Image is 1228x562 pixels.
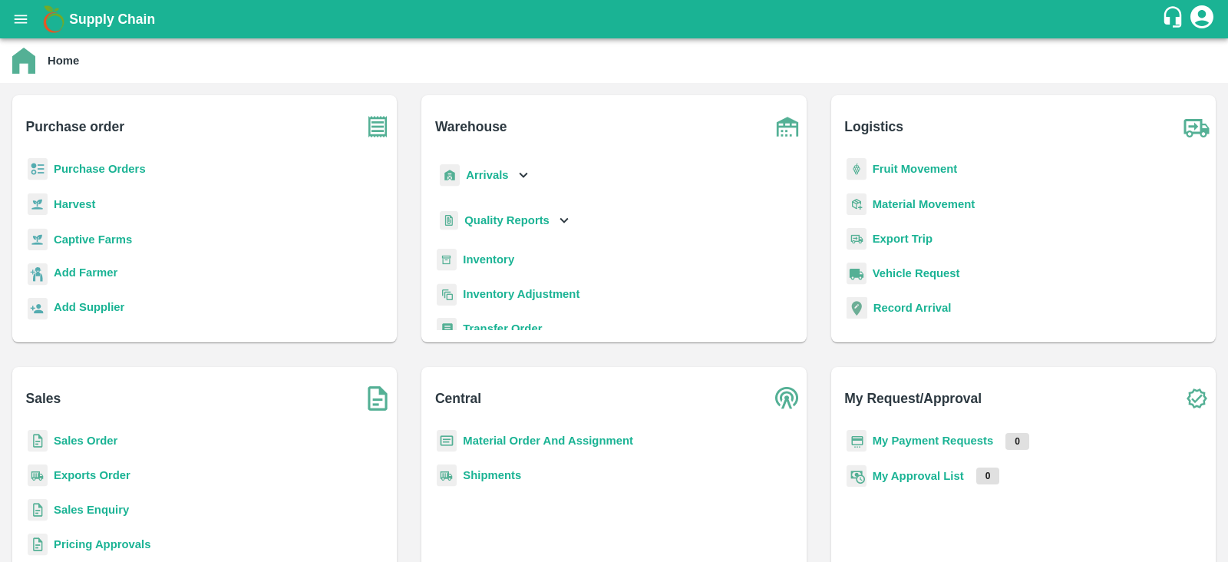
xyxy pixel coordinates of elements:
img: inventory [437,283,457,306]
img: payment [847,430,867,452]
div: Quality Reports [437,205,573,236]
img: home [12,48,35,74]
a: Harvest [54,198,95,210]
img: check [1177,379,1216,418]
b: Purchase order [26,116,124,137]
a: Transfer Order [463,322,542,335]
img: harvest [28,228,48,251]
b: Home [48,55,79,67]
b: My Request/Approval [844,388,982,409]
img: sales [28,534,48,556]
p: 0 [976,468,1000,484]
a: Export Trip [873,233,933,245]
a: Material Movement [873,198,975,210]
img: whInventory [437,249,457,271]
img: fruit [847,158,867,180]
img: material [847,193,867,216]
a: Sales Enquiry [54,504,129,516]
img: logo [38,4,69,35]
img: centralMaterial [437,430,457,452]
a: My Payment Requests [873,435,994,447]
b: Arrivals [466,169,508,181]
a: Pricing Approvals [54,538,150,550]
img: approval [847,464,867,488]
img: whTransfer [437,318,457,340]
img: warehouse [768,107,807,146]
a: My Approval List [873,470,964,482]
img: truck [1177,107,1216,146]
a: Inventory [463,253,514,266]
a: Captive Farms [54,233,132,246]
b: Sales [26,388,61,409]
a: Material Order And Assignment [463,435,633,447]
img: central [768,379,807,418]
b: Add Supplier [54,301,124,313]
img: farmer [28,263,48,286]
img: harvest [28,193,48,216]
a: Vehicle Request [873,267,960,279]
img: soSales [358,379,397,418]
p: 0 [1005,433,1029,450]
b: Supply Chain [69,12,155,27]
b: Quality Reports [464,214,550,226]
img: shipments [437,464,457,487]
b: Warehouse [435,116,507,137]
img: qualityReport [440,211,458,230]
a: Exports Order [54,469,130,481]
a: Inventory Adjustment [463,288,579,300]
div: customer-support [1161,5,1188,33]
a: Shipments [463,469,521,481]
img: vehicle [847,263,867,285]
a: Record Arrival [873,302,952,314]
img: whArrival [440,164,460,187]
a: Purchase Orders [54,163,146,175]
a: Add Farmer [54,264,117,285]
img: delivery [847,228,867,250]
a: Supply Chain [69,8,1161,30]
div: Arrivals [437,158,532,193]
img: shipments [28,464,48,487]
img: recordArrival [847,297,867,319]
b: Add Farmer [54,266,117,279]
img: supplier [28,298,48,320]
a: Fruit Movement [873,163,958,175]
img: sales [28,430,48,452]
img: reciept [28,158,48,180]
a: Add Supplier [54,299,124,319]
div: account of current user [1188,3,1216,35]
b: Logistics [844,116,903,137]
button: open drawer [3,2,38,37]
img: purchase [358,107,397,146]
b: Central [435,388,481,409]
a: Sales Order [54,435,117,447]
img: sales [28,499,48,521]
